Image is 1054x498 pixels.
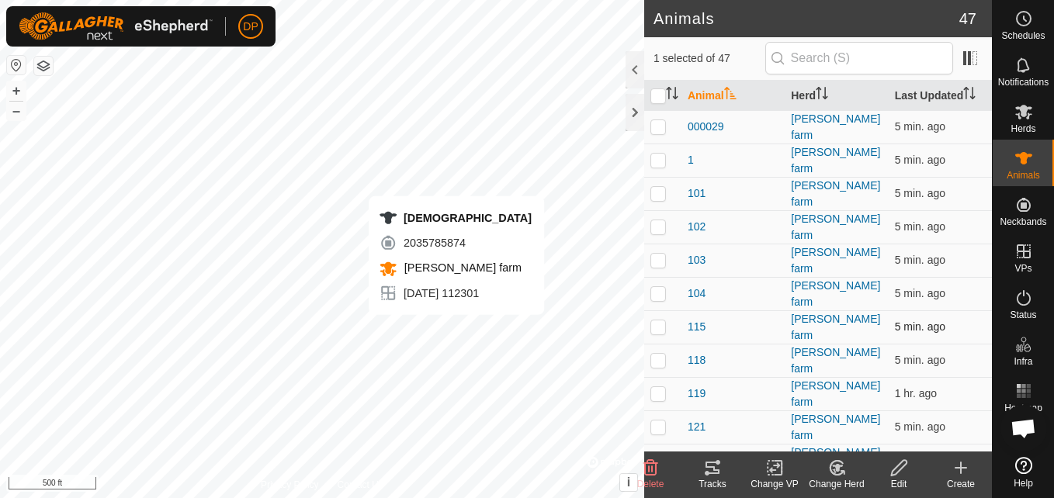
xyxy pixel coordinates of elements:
[791,278,882,310] div: [PERSON_NAME] farm
[816,89,828,102] p-sorticon: Activate to sort
[688,285,706,302] span: 104
[895,354,945,366] span: Oct 1, 2025, 3:38 PM
[379,233,532,252] div: 2035785874
[19,12,213,40] img: Gallagher Logo
[993,451,1054,494] a: Help
[379,209,532,227] div: [DEMOGRAPHIC_DATA]
[930,477,992,491] div: Create
[681,477,744,491] div: Tracks
[688,152,694,168] span: 1
[791,344,882,377] div: [PERSON_NAME] farm
[895,220,945,233] span: Oct 1, 2025, 3:38 PM
[654,9,959,28] h2: Animals
[688,386,706,402] span: 119
[744,477,806,491] div: Change VP
[791,311,882,344] div: [PERSON_NAME] farm
[1000,405,1047,451] div: Open chat
[688,185,706,202] span: 101
[765,42,953,74] input: Search (S)
[1001,31,1045,40] span: Schedules
[7,102,26,120] button: –
[1010,310,1036,320] span: Status
[620,474,637,491] button: i
[1014,264,1031,273] span: VPs
[895,187,945,199] span: Oct 1, 2025, 3:38 PM
[895,154,945,166] span: Oct 1, 2025, 3:38 PM
[688,419,706,435] span: 121
[895,320,945,333] span: Oct 1, 2025, 3:38 PM
[963,89,976,102] p-sorticon: Activate to sort
[791,444,882,477] div: [PERSON_NAME] farm
[791,244,882,277] div: [PERSON_NAME] farm
[806,477,868,491] div: Change Herd
[1000,217,1046,227] span: Neckbands
[338,478,383,492] a: Contact Us
[637,479,664,489] span: Delete
[889,81,992,111] th: Last Updated
[654,50,765,67] span: 1 selected of 47
[895,420,945,433] span: Oct 1, 2025, 3:38 PM
[895,254,945,266] span: Oct 1, 2025, 3:38 PM
[895,287,945,299] span: Oct 1, 2025, 3:38 PM
[791,111,882,144] div: [PERSON_NAME] farm
[1007,171,1040,180] span: Animals
[791,211,882,244] div: [PERSON_NAME] farm
[998,78,1049,87] span: Notifications
[688,219,706,235] span: 102
[688,319,706,335] span: 115
[895,387,938,399] span: Oct 1, 2025, 2:38 PM
[627,476,630,489] span: i
[400,261,522,274] span: [PERSON_NAME] farm
[379,284,532,303] div: [DATE] 112301
[959,7,976,30] span: 47
[868,477,930,491] div: Edit
[261,478,319,492] a: Privacy Policy
[791,411,882,444] div: [PERSON_NAME] farm
[1011,124,1035,133] span: Herds
[688,352,706,368] span: 118
[681,81,785,111] th: Animal
[791,178,882,210] div: [PERSON_NAME] farm
[243,19,258,35] span: DP
[7,81,26,100] button: +
[7,56,26,74] button: Reset Map
[666,89,678,102] p-sorticon: Activate to sort
[791,144,882,177] div: [PERSON_NAME] farm
[791,378,882,410] div: [PERSON_NAME] farm
[688,119,724,135] span: 000029
[1014,357,1032,366] span: Infra
[688,252,706,268] span: 103
[785,81,888,111] th: Herd
[895,120,945,133] span: Oct 1, 2025, 3:38 PM
[1004,403,1042,413] span: Heatmap
[724,89,737,102] p-sorticon: Activate to sort
[1014,479,1033,488] span: Help
[34,57,53,75] button: Map Layers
